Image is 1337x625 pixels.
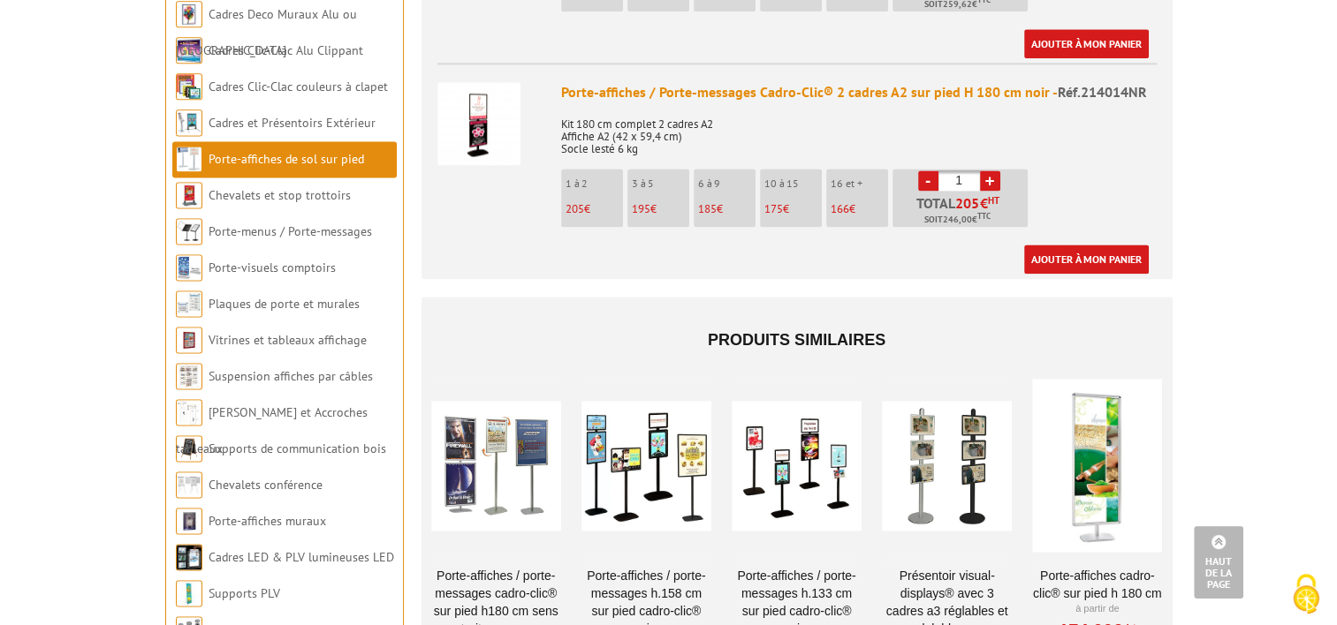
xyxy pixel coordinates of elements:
[176,73,202,100] img: Cadres Clic-Clac couleurs à clapet
[980,170,1000,191] a: +
[176,254,202,281] img: Porte-visuels comptoirs
[176,290,202,317] img: Plaques de porte et murales
[918,170,938,191] a: -
[176,146,202,172] img: Porte-affiches de sol sur pied
[955,196,980,210] span: 205
[1058,83,1147,101] span: Réf.214014NR
[1024,245,1149,274] a: Ajouter à mon panier
[698,177,756,190] p: 6 à 9
[1275,565,1337,625] button: Cookies (fenêtre modale)
[176,544,202,570] img: Cadres LED & PLV lumineuses LED
[566,177,623,190] p: 1 à 2
[831,201,849,216] span: 166
[176,399,202,425] img: Cimaises et Accroches tableaux
[176,109,202,136] img: Cadres et Présentoirs Extérieur
[1032,567,1162,602] a: Porte-affiches Cadro-Clic® sur pied H 180 cm
[1032,602,1162,616] p: À partir de
[632,203,689,215] p: €
[209,223,372,239] a: Porte-menus / Porte-messages
[698,201,717,216] span: 185
[209,368,373,384] a: Suspension affiches par câbles
[1024,29,1149,58] a: Ajouter à mon panier
[566,203,623,215] p: €
[977,211,991,221] sup: TTC
[209,42,363,58] a: Cadres Clic-Clac Alu Clippant
[209,549,394,565] a: Cadres LED & PLV lumineuses LED
[209,296,360,312] a: Plaques de porte et murales
[980,196,988,210] span: €
[1194,526,1243,599] a: Haut de la page
[988,194,999,207] sup: HT
[698,203,756,215] p: €
[176,6,357,58] a: Cadres Deco Muraux Alu ou [GEOGRAPHIC_DATA]
[176,327,202,353] img: Vitrines et tableaux affichage
[176,1,202,27] img: Cadres Deco Muraux Alu ou Bois
[831,203,888,215] p: €
[566,201,584,216] span: 205
[209,332,367,348] a: Vitrines et tableaux affichage
[764,201,783,216] span: 175
[209,151,364,167] a: Porte-affiches de sol sur pied
[924,213,991,227] span: Soit €
[176,404,368,456] a: [PERSON_NAME] et Accroches tableaux
[176,471,202,498] img: Chevalets conférence
[764,203,822,215] p: €
[764,177,822,190] p: 10 à 15
[209,441,386,456] a: Supports de communication bois
[831,177,888,190] p: 16 et +
[632,201,650,216] span: 195
[209,79,388,94] a: Cadres Clic-Clac couleurs à clapet
[209,513,326,529] a: Porte-affiches muraux
[176,182,202,208] img: Chevalets et stop trottoirs
[943,213,972,227] span: 246,00
[209,585,280,601] a: Supports PLV
[176,218,202,245] img: Porte-menus / Porte-messages
[632,177,689,190] p: 3 à 5
[209,187,351,203] a: Chevalets et stop trottoirs
[708,331,885,349] span: Produits similaires
[897,196,1028,227] p: Total
[209,477,323,493] a: Chevalets conférence
[437,82,520,165] img: Porte-affiches / Porte-messages Cadro-Clic® 2 cadres A2 sur pied H 180 cm noir
[176,508,202,534] img: Porte-affiches muraux
[176,363,202,389] img: Suspension affiches par câbles
[176,580,202,606] img: Supports PLV
[561,106,1157,155] p: Kit 180 cm complet 2 cadres A2 Affiche A2 (42 x 59,4 cm) Socle lesté 6 kg
[1284,572,1328,616] img: Cookies (fenêtre modale)
[209,115,376,131] a: Cadres et Présentoirs Extérieur
[561,82,1157,102] div: Porte-affiches / Porte-messages Cadro-Clic® 2 cadres A2 sur pied H 180 cm noir -
[209,260,336,275] a: Porte-visuels comptoirs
